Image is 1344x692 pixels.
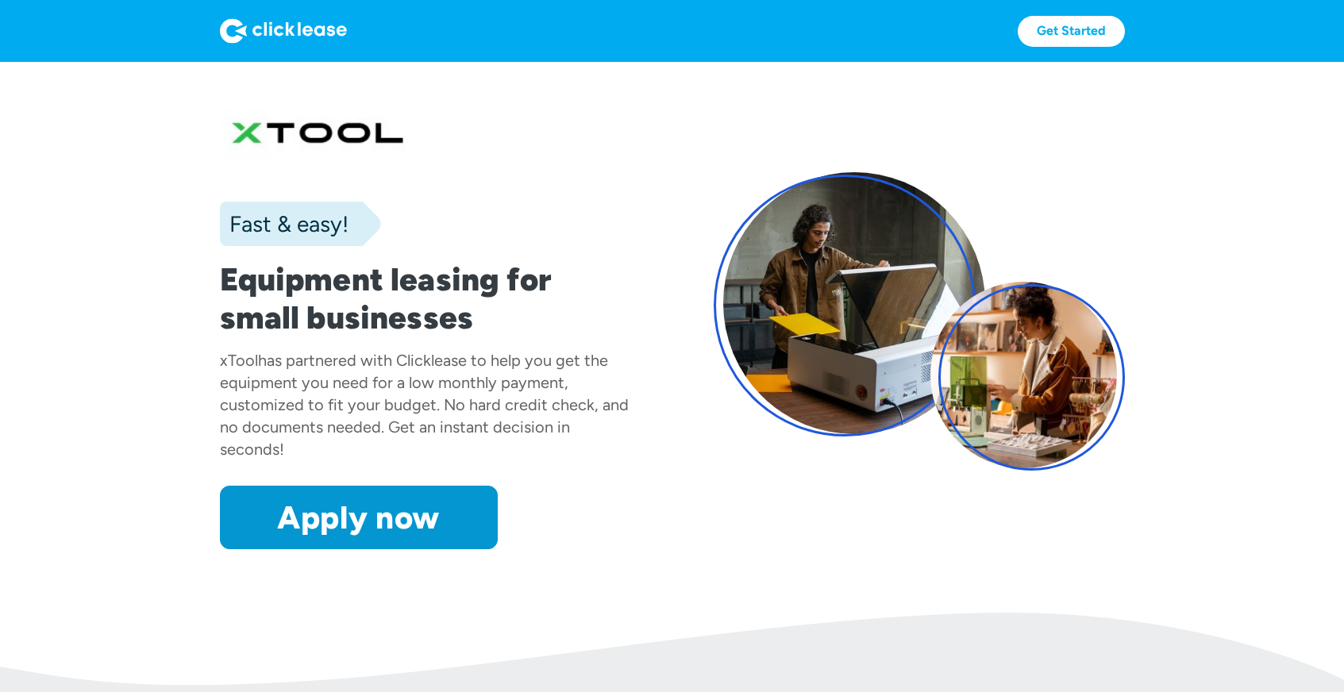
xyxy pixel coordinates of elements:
[220,260,631,336] h1: Equipment leasing for small businesses
[220,18,347,44] img: Logo
[220,351,258,370] div: xTool
[220,351,629,459] div: has partnered with Clicklease to help you get the equipment you need for a low monthly payment, c...
[1018,16,1125,47] a: Get Started
[220,486,498,549] a: Apply now
[220,208,349,240] div: Fast & easy!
